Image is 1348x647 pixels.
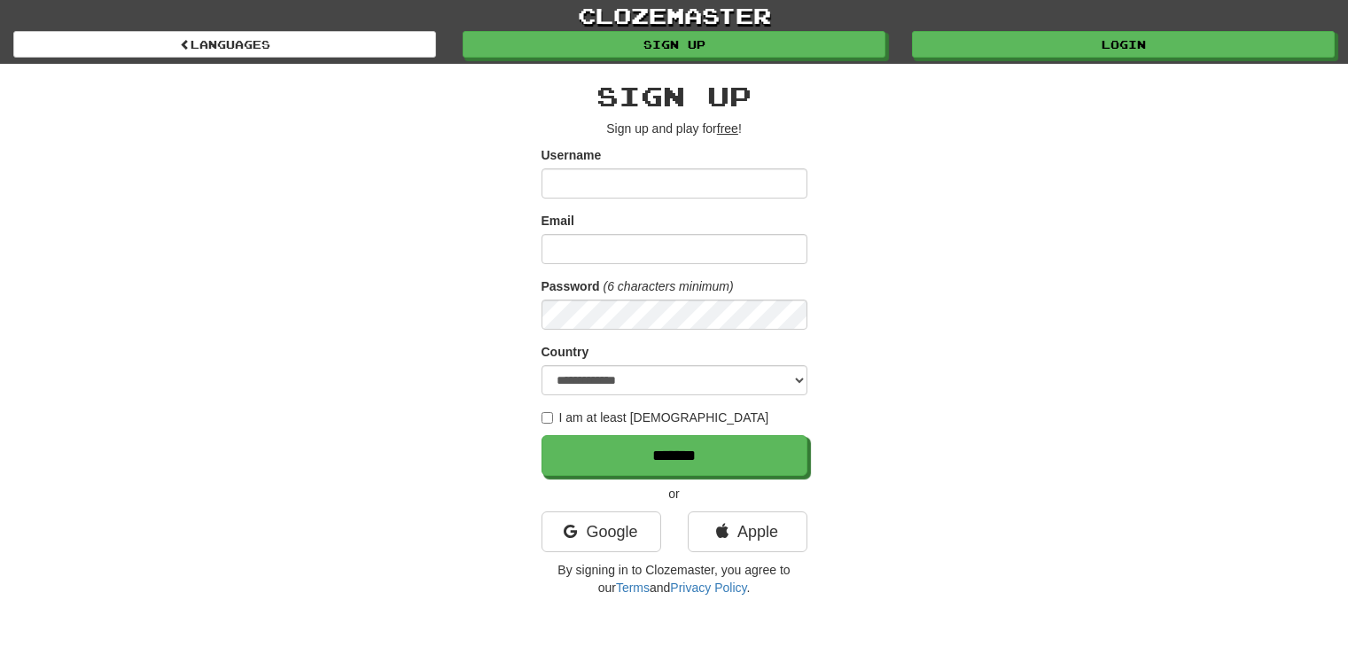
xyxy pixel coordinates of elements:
[542,485,807,503] p: or
[912,31,1335,58] a: Login
[616,581,650,595] a: Terms
[542,343,589,361] label: Country
[542,212,574,230] label: Email
[688,511,807,552] a: Apple
[542,412,553,424] input: I am at least [DEMOGRAPHIC_DATA]
[670,581,746,595] a: Privacy Policy
[463,31,885,58] a: Sign up
[542,82,807,111] h2: Sign up
[542,511,661,552] a: Google
[542,277,600,295] label: Password
[542,120,807,137] p: Sign up and play for !
[13,31,436,58] a: Languages
[717,121,738,136] u: free
[604,279,734,293] em: (6 characters minimum)
[542,409,769,426] label: I am at least [DEMOGRAPHIC_DATA]
[542,561,807,596] p: By signing in to Clozemaster, you agree to our and .
[542,146,602,164] label: Username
